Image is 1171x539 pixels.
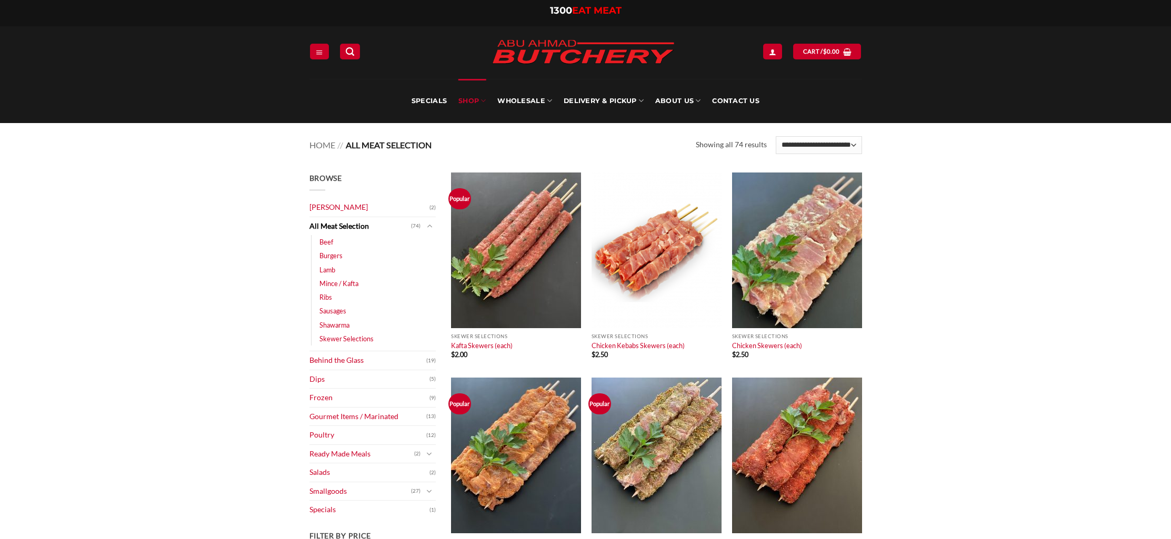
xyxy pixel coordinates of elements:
[309,463,429,482] a: Salads
[732,341,802,350] a: Chicken Skewers (each)
[319,304,346,318] a: Sausages
[564,79,644,123] a: Delivery & Pickup
[483,33,683,73] img: Abu Ahmad Butchery
[732,350,736,359] span: $
[309,408,426,426] a: Gourmet Items / Marinated
[592,350,595,359] span: $
[319,263,335,277] a: Lamb
[309,217,411,236] a: All Meat Selection
[655,79,700,123] a: About Us
[319,318,349,332] a: Shawarma
[732,172,862,328] img: Chicken Skewers
[309,351,426,370] a: Behind the Glass
[429,502,436,518] span: (1)
[309,174,342,182] span: Browse
[793,44,861,59] a: View cart
[319,249,343,262] a: Burgers
[458,79,486,123] a: SHOP
[319,290,332,304] a: Ribs
[423,448,436,460] button: Toggle
[309,140,335,150] a: Home
[823,47,827,56] span: $
[429,371,436,387] span: (5)
[411,483,421,499] span: (27)
[426,428,436,443] span: (12)
[592,378,722,533] img: Chicken_Skewers_in_Herb_and_Garlic_Garnish
[309,389,429,407] a: Frozen
[712,79,759,123] a: Contact Us
[592,333,722,339] p: Skewer Selections
[550,5,572,16] span: 1300
[823,48,840,55] bdi: 0.00
[696,139,767,151] p: Showing all 74 results
[451,172,581,328] img: Kafta Skewers
[319,332,374,345] a: Skewer Selections
[592,172,722,328] img: Chicken Kebabs Skewers
[763,44,782,59] a: Login
[309,426,426,444] a: Poultry
[429,200,436,216] span: (2)
[572,5,622,16] span: EAT MEAT
[310,44,329,59] a: Menu
[497,79,552,123] a: Wholesale
[592,350,608,359] bdi: 2.50
[309,198,429,217] a: [PERSON_NAME]
[451,350,467,359] bdi: 2.00
[426,409,436,424] span: (13)
[319,235,333,249] a: Beef
[732,378,862,533] img: Chicken_Skewers_with_Italian_Basil
[423,485,436,497] button: Toggle
[337,140,343,150] span: //
[592,341,685,350] a: Chicken Kebabs Skewers (each)
[309,501,429,519] a: Specials
[340,44,360,59] a: Search
[309,445,414,463] a: Ready Made Meals
[803,47,840,56] span: Cart /
[429,465,436,481] span: (2)
[776,136,862,154] select: Shop order
[732,333,862,339] p: Skewer Selections
[309,482,411,501] a: Smallgoods
[451,333,581,339] p: Skewer Selections
[346,140,432,150] span: All Meat Selection
[423,220,436,232] button: Toggle
[732,350,748,359] bdi: 2.50
[309,370,429,389] a: Dips
[451,341,513,350] a: Kafta Skewers (each)
[414,446,421,462] span: (2)
[319,277,358,290] a: Mince / Kafta
[429,390,436,406] span: (9)
[451,378,581,533] img: Chicken_Skewers_Pepper_Lemon_Marinade
[412,79,447,123] a: Specials
[451,350,455,359] span: $
[411,218,421,234] span: (74)
[550,5,622,16] a: 1300EAT MEAT
[426,353,436,369] span: (19)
